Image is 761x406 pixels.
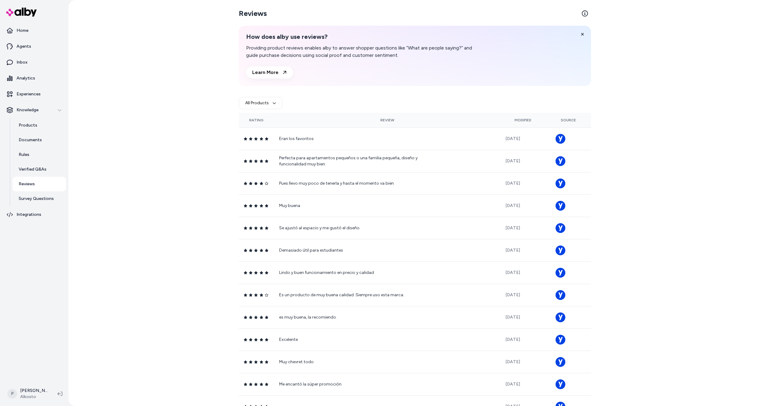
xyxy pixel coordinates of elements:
p: Pues llevo muy poco de tenerla y hasta el momento va bien [279,180,432,186]
a: Products [13,118,66,133]
span: [DATE] [505,203,520,208]
a: Home [2,23,66,38]
div: Rating [244,118,270,123]
p: Se ajustó al espacio y me gustó el diseño. [279,225,432,231]
a: Documents [13,133,66,147]
a: Survey Questions [13,191,66,206]
span: [DATE] [505,315,520,320]
p: Muy buena [279,203,432,209]
p: Demasiado útil para estudiantes [279,247,432,253]
p: Home [17,28,28,34]
p: Lindo y buen funcionamiento en precio y calidad [279,270,432,276]
p: Analytics [17,75,35,81]
a: Experiences [2,87,66,102]
div: Source [551,118,586,123]
a: Inbox [2,55,66,70]
a: Analytics [2,71,66,86]
h2: How does alby use reviews? [246,33,481,41]
p: Products [19,122,37,128]
p: es muy buena, la recomiendo. [279,314,432,320]
a: Agents [2,39,66,54]
p: Experiences [17,91,41,97]
p: Survey Questions [19,196,54,202]
p: Eran los favoritos [279,136,432,142]
p: Perfecta para apartamentos pequeños o una familia pequeña, diseño y funcionalidad muy bien. [279,155,432,167]
p: Excelente [279,337,432,343]
p: [PERSON_NAME] [20,388,48,394]
button: P[PERSON_NAME]Alkosto [4,384,53,404]
button: Knowledge [2,103,66,117]
span: [DATE] [505,337,520,342]
p: Knowledge [17,107,39,113]
button: All Products [239,97,283,109]
span: [DATE] [505,382,520,387]
p: Integrations [17,212,41,218]
span: [DATE] [505,181,520,186]
span: [DATE] [505,270,520,275]
a: Integrations [2,207,66,222]
span: [DATE] [505,248,520,253]
h2: Reviews [239,9,267,18]
p: Es un producto de muy buena calidad. Siempre uso esta marca. [279,292,432,298]
span: [DATE] [505,225,520,231]
p: Muy chevret todo [279,359,432,365]
a: Rules [13,147,66,162]
p: Providing product reviews enables alby to answer shopper questions like “What are people saying?”... [246,44,481,59]
p: Documents [19,137,42,143]
div: Modified [505,118,541,123]
p: Verified Q&As [19,166,46,172]
span: [DATE] [505,359,520,364]
span: [DATE] [505,158,520,164]
span: [DATE] [505,292,520,297]
span: Alkosto [20,394,48,400]
p: Rules [19,152,29,158]
p: Agents [17,43,31,50]
p: Reviews [19,181,35,187]
a: Learn More [246,66,293,79]
a: Verified Q&As [13,162,66,177]
p: Inbox [17,59,28,65]
div: Review [279,118,495,123]
a: Reviews [13,177,66,191]
span: [DATE] [505,136,520,141]
p: Me encantó la súper promoción [279,381,432,387]
img: alby Logo [6,8,37,17]
span: P [7,389,17,399]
